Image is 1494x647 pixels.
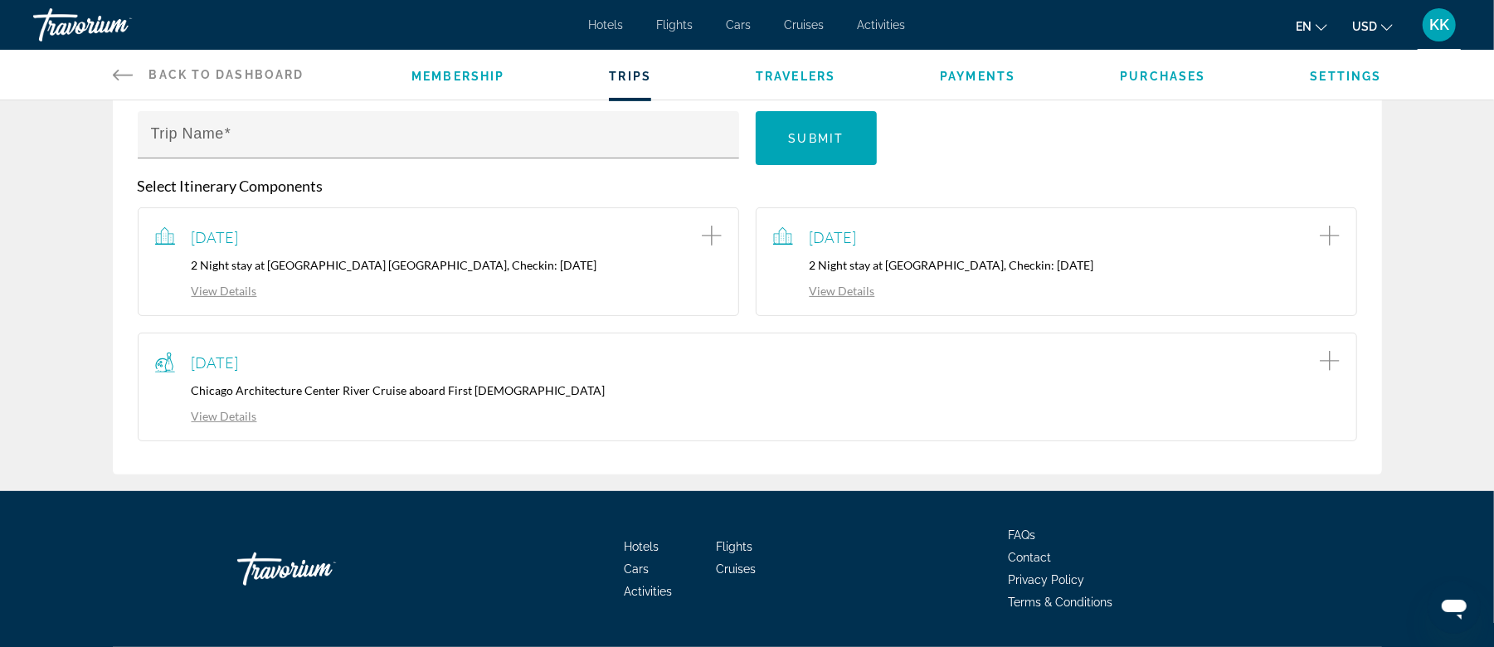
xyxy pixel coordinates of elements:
[716,562,756,576] a: Cruises
[113,50,304,100] a: Back to Dashboard
[702,225,722,250] button: Add item to trip
[1352,14,1393,38] button: Change currency
[237,544,403,594] a: Travorium
[1296,20,1312,33] span: en
[624,562,649,576] a: Cars
[155,383,1340,397] p: Chicago Architecture Center River Cruise aboard First [DEMOGRAPHIC_DATA]
[858,18,906,32] a: Activities
[1009,596,1113,609] a: Terms & Conditions
[155,409,257,423] a: View Details
[624,585,672,598] a: Activities
[773,284,875,298] a: View Details
[810,228,857,246] span: [DATE]
[1009,573,1085,586] a: Privacy Policy
[411,70,504,83] a: Membership
[138,177,1357,195] p: Select Itinerary Components
[756,111,878,165] button: Submit
[1428,581,1481,634] iframe: Button to launch messaging window
[727,18,752,32] a: Cars
[609,70,651,83] a: Trips
[773,258,1340,272] p: 2 Night stay at [GEOGRAPHIC_DATA], Checkin: [DATE]
[1120,70,1205,83] a: Purchases
[589,18,624,32] a: Hotels
[940,70,1015,83] a: Payments
[155,258,722,272] p: 2 Night stay at [GEOGRAPHIC_DATA] [GEOGRAPHIC_DATA], Checkin: [DATE]
[1009,551,1052,564] a: Contact
[1009,528,1036,542] a: FAQs
[624,540,659,553] a: Hotels
[716,540,752,553] a: Flights
[1320,225,1340,250] button: Add item to trip
[657,18,693,32] a: Flights
[1320,350,1340,375] button: Add item to trip
[1296,14,1327,38] button: Change language
[192,228,239,246] span: [DATE]
[789,132,844,145] span: Submit
[1311,70,1382,83] a: Settings
[151,126,224,143] mat-label: Trip Name
[33,3,199,46] a: Travorium
[756,70,835,83] a: Travelers
[192,353,239,372] span: [DATE]
[1429,17,1449,33] span: KK
[1352,20,1377,33] span: USD
[785,18,825,32] a: Cruises
[1418,7,1461,42] button: User Menu
[155,284,257,298] a: View Details
[149,68,304,81] span: Back to Dashboard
